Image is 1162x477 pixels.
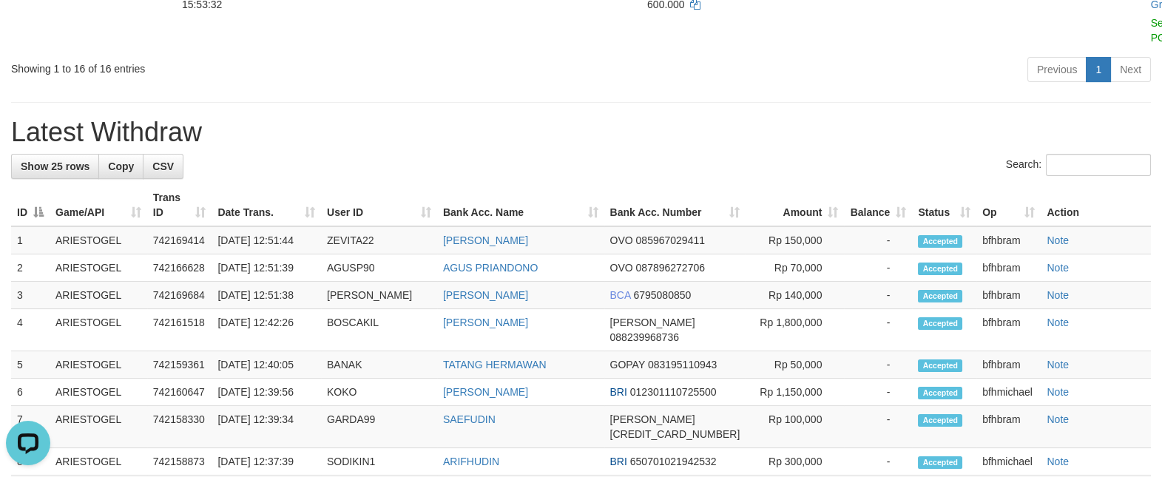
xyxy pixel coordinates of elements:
[610,359,645,371] span: GOPAY
[11,154,99,179] a: Show 25 rows
[1047,456,1069,467] a: Note
[918,290,962,302] span: Accepted
[321,184,437,226] th: User ID: activate to sort column ascending
[1041,184,1151,226] th: Action
[610,428,740,440] span: Copy 6281234908119 to clipboard
[1027,57,1087,82] a: Previous
[610,317,695,328] span: [PERSON_NAME]
[610,331,679,343] span: Copy 088239968736 to clipboard
[610,234,633,246] span: OVO
[437,184,604,226] th: Bank Acc. Name: activate to sort column ascending
[11,55,473,76] div: Showing 1 to 16 of 16 entries
[11,379,50,406] td: 6
[844,379,912,406] td: -
[11,309,50,351] td: 4
[844,448,912,476] td: -
[147,282,212,309] td: 742169684
[1047,359,1069,371] a: Note
[1110,57,1151,82] a: Next
[976,254,1041,282] td: bfhbram
[147,351,212,379] td: 742159361
[11,118,1151,147] h1: Latest Withdraw
[604,184,746,226] th: Bank Acc. Number: activate to sort column ascending
[610,386,627,398] span: BRI
[50,226,147,254] td: ARIESTOGEL
[746,379,844,406] td: Rp 1,150,000
[844,184,912,226] th: Balance: activate to sort column ascending
[443,289,528,301] a: [PERSON_NAME]
[212,406,321,448] td: [DATE] 12:39:34
[50,309,147,351] td: ARIESTOGEL
[321,282,437,309] td: [PERSON_NAME]
[98,154,143,179] a: Copy
[212,226,321,254] td: [DATE] 12:51:44
[147,448,212,476] td: 742158873
[976,351,1041,379] td: bfhbram
[918,317,962,330] span: Accepted
[152,160,174,172] span: CSV
[212,379,321,406] td: [DATE] 12:39:56
[976,379,1041,406] td: bfhmichael
[976,226,1041,254] td: bfhbram
[746,226,844,254] td: Rp 150,000
[212,309,321,351] td: [DATE] 12:42:26
[976,309,1041,351] td: bfhbram
[147,309,212,351] td: 742161518
[918,235,962,248] span: Accepted
[746,351,844,379] td: Rp 50,000
[321,406,437,448] td: GARDA99
[610,413,695,425] span: [PERSON_NAME]
[610,456,627,467] span: BRI
[50,184,147,226] th: Game/API: activate to sort column ascending
[746,254,844,282] td: Rp 70,000
[648,359,717,371] span: Copy 083195110943 to clipboard
[11,351,50,379] td: 5
[844,226,912,254] td: -
[11,226,50,254] td: 1
[918,263,962,275] span: Accepted
[321,226,437,254] td: ZEVITA22
[918,359,962,372] span: Accepted
[610,262,633,274] span: OVO
[50,351,147,379] td: ARIESTOGEL
[746,184,844,226] th: Amount: activate to sort column ascending
[636,262,705,274] span: Copy 087896272706 to clipboard
[321,379,437,406] td: KOKO
[212,254,321,282] td: [DATE] 12:51:39
[976,406,1041,448] td: bfhbram
[147,226,212,254] td: 742169414
[321,351,437,379] td: BANAK
[1047,413,1069,425] a: Note
[1047,234,1069,246] a: Note
[746,282,844,309] td: Rp 140,000
[844,309,912,351] td: -
[443,359,547,371] a: TATANG HERMAWAN
[844,282,912,309] td: -
[443,262,538,274] a: AGUS PRIANDONO
[212,184,321,226] th: Date Trans.: activate to sort column ascending
[630,456,717,467] span: Copy 650701021942532 to clipboard
[212,282,321,309] td: [DATE] 12:51:38
[321,448,437,476] td: SODIKIN1
[443,456,499,467] a: ARIFHUDIN
[443,317,528,328] a: [PERSON_NAME]
[50,254,147,282] td: ARIESTOGEL
[143,154,183,179] a: CSV
[147,379,212,406] td: 742160647
[321,254,437,282] td: AGUSP90
[1006,154,1151,176] label: Search:
[1047,317,1069,328] a: Note
[610,289,631,301] span: BCA
[443,386,528,398] a: [PERSON_NAME]
[212,448,321,476] td: [DATE] 12:37:39
[443,413,496,425] a: SAEFUDIN
[976,282,1041,309] td: bfhbram
[11,282,50,309] td: 3
[443,234,528,246] a: [PERSON_NAME]
[50,448,147,476] td: ARIESTOGEL
[918,414,962,427] span: Accepted
[844,254,912,282] td: -
[1086,57,1111,82] a: 1
[636,234,705,246] span: Copy 085967029411 to clipboard
[1047,289,1069,301] a: Note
